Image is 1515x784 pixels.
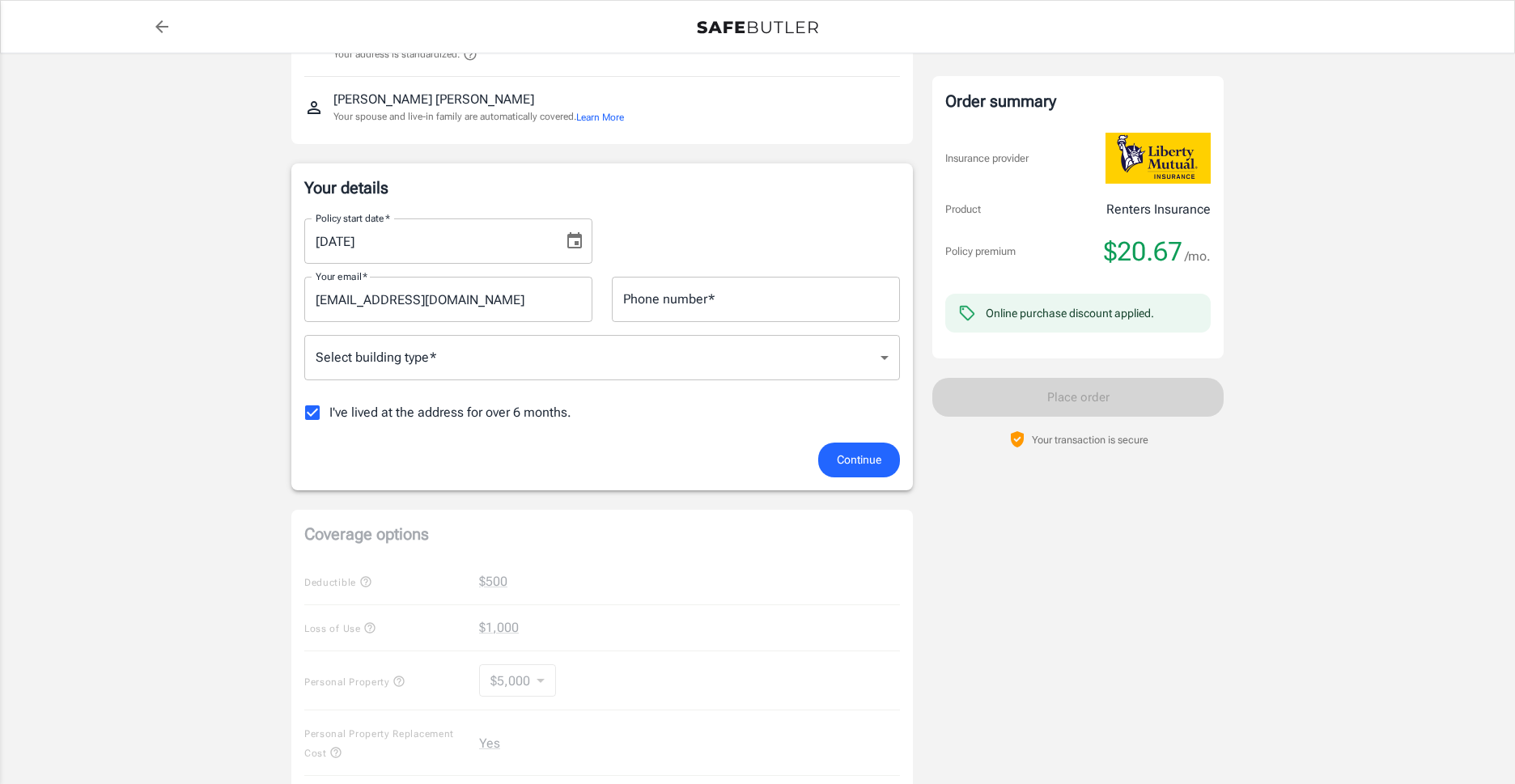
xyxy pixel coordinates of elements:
p: Your transaction is secure [1032,432,1148,447]
button: Choose date, selected date is Sep 21, 2025 [558,225,591,257]
input: Enter number [612,277,900,322]
div: Online purchase discount applied. [986,305,1154,321]
p: Renters Insurance [1106,200,1211,219]
label: Policy start date [316,211,390,225]
p: [PERSON_NAME] [PERSON_NAME] [333,90,534,109]
img: Liberty Mutual [1105,133,1211,184]
button: Learn More [576,110,624,125]
p: Your details [304,176,900,199]
p: Insurance provider [945,150,1029,167]
img: Back to quotes [697,21,818,34]
span: I've lived at the address for over 6 months. [329,403,571,422]
svg: Insured person [304,98,324,117]
span: Continue [837,450,881,470]
span: $20.67 [1104,235,1182,268]
p: Product [945,201,981,218]
p: Your address is standardized. [333,47,460,61]
p: Your spouse and live-in family are automatically covered. [333,109,624,125]
p: Policy premium [945,244,1016,260]
input: MM/DD/YYYY [304,218,552,264]
div: Order summary [945,89,1211,113]
span: /mo. [1185,245,1211,268]
label: Your email [316,269,367,283]
input: Enter email [304,277,592,322]
a: back to quotes [146,11,178,43]
button: Continue [818,443,900,477]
